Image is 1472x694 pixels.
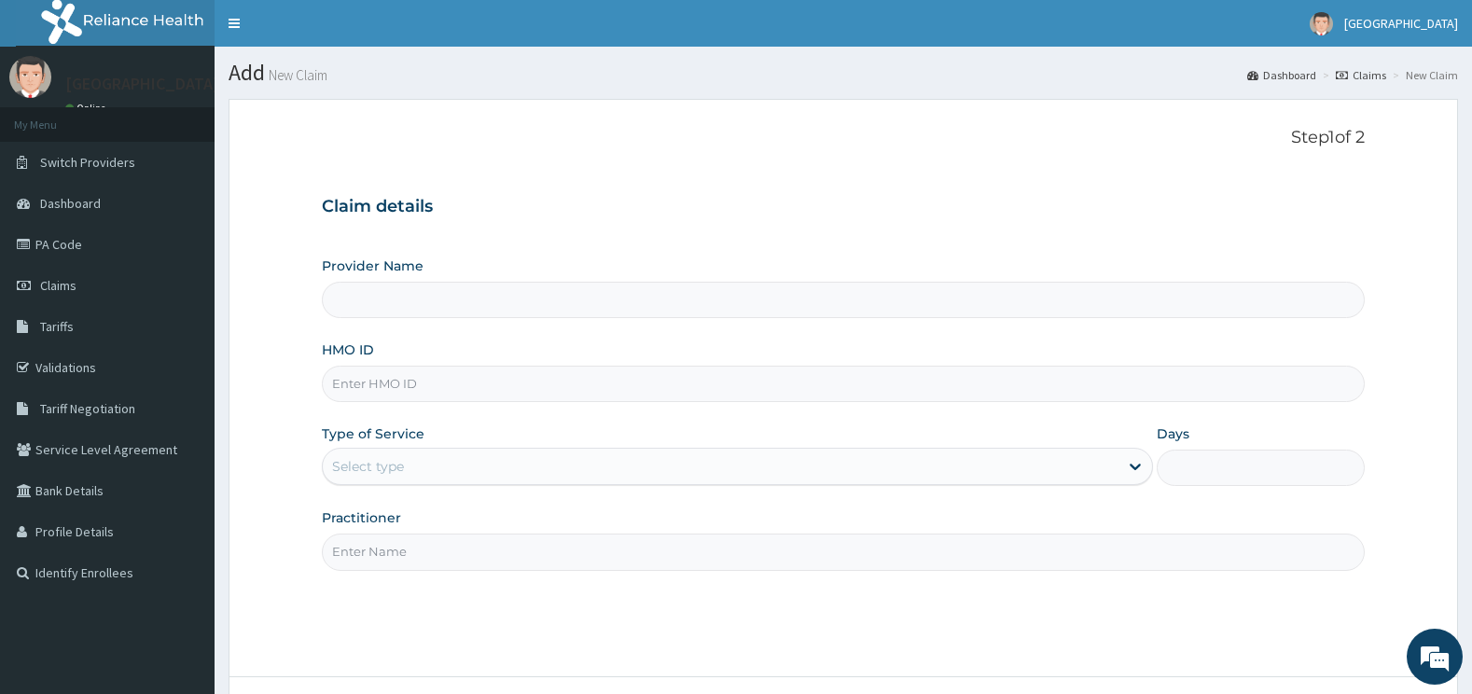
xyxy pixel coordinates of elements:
[322,366,1366,402] input: Enter HMO ID
[265,68,327,82] small: New Claim
[40,195,101,212] span: Dashboard
[40,277,76,294] span: Claims
[65,102,110,115] a: Online
[322,340,374,359] label: HMO ID
[1388,67,1458,83] li: New Claim
[332,457,404,476] div: Select type
[229,61,1458,85] h1: Add
[322,257,424,275] label: Provider Name
[322,534,1366,570] input: Enter Name
[322,128,1366,148] p: Step 1 of 2
[40,154,135,171] span: Switch Providers
[65,76,219,92] p: [GEOGRAPHIC_DATA]
[9,56,51,98] img: User Image
[1344,15,1458,32] span: [GEOGRAPHIC_DATA]
[322,508,401,527] label: Practitioner
[40,400,135,417] span: Tariff Negotiation
[40,318,74,335] span: Tariffs
[1336,67,1386,83] a: Claims
[1310,12,1333,35] img: User Image
[1157,424,1189,443] label: Days
[322,424,424,443] label: Type of Service
[1247,67,1316,83] a: Dashboard
[322,197,1366,217] h3: Claim details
